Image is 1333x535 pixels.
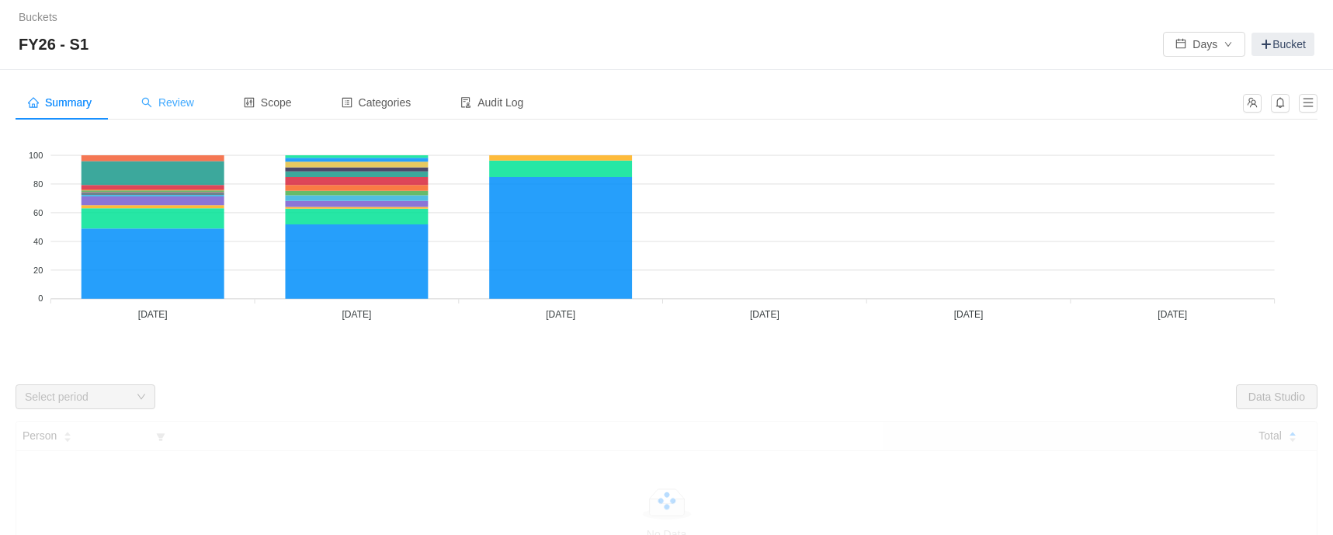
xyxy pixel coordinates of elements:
tspan: 0 [38,294,43,303]
tspan: [DATE] [138,309,168,320]
tspan: 60 [33,208,43,217]
i: icon: down [137,392,146,403]
span: Audit Log [460,96,523,109]
span: Scope [244,96,292,109]
span: Review [141,96,194,109]
div: Select period [25,389,129,405]
tspan: 80 [33,179,43,189]
span: Categories [342,96,411,109]
tspan: 20 [33,266,43,275]
tspan: [DATE] [342,309,372,320]
a: Buckets [19,11,57,23]
button: icon: menu [1299,94,1317,113]
button: icon: calendarDaysicon: down [1163,32,1245,57]
button: icon: team [1243,94,1262,113]
span: FY26 - S1 [19,32,98,57]
i: icon: control [244,97,255,108]
i: icon: home [28,97,39,108]
tspan: [DATE] [546,309,575,320]
button: icon: bell [1271,94,1290,113]
span: Summary [28,96,92,109]
a: Bucket [1251,33,1314,56]
i: icon: audit [460,97,471,108]
tspan: 40 [33,237,43,246]
tspan: [DATE] [954,309,984,320]
tspan: [DATE] [750,309,779,320]
tspan: [DATE] [1158,309,1187,320]
tspan: 100 [29,151,43,160]
i: icon: search [141,97,152,108]
i: icon: profile [342,97,352,108]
